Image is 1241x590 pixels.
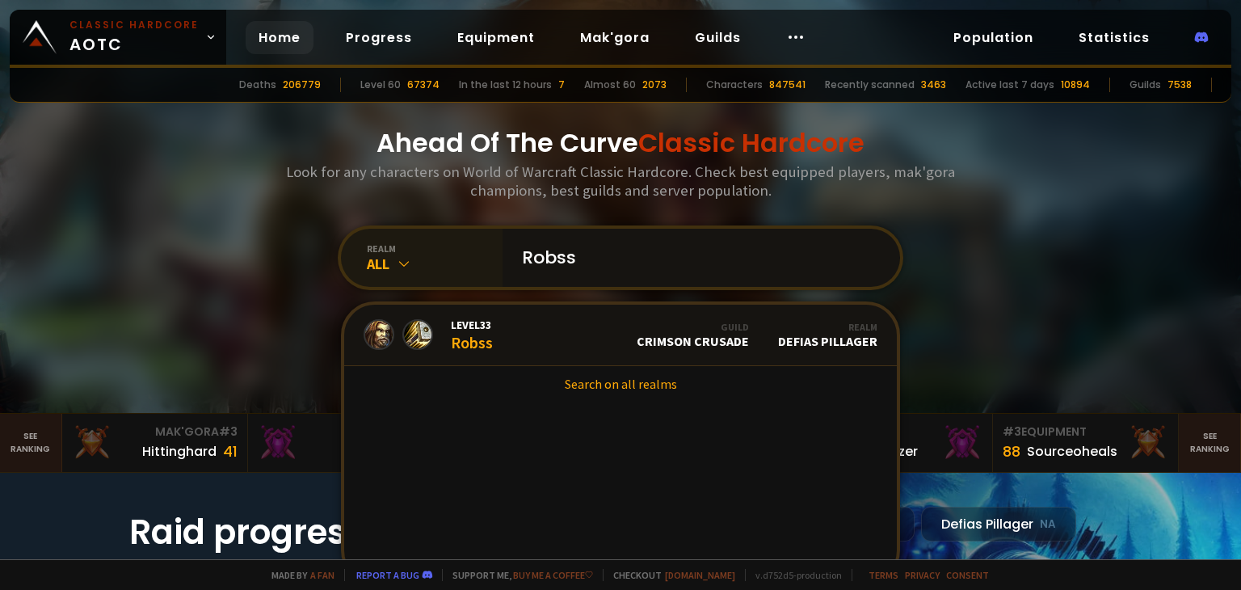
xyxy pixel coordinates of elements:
[825,78,915,92] div: Recently scanned
[869,569,898,581] a: Terms
[356,569,419,581] a: Report a bug
[344,305,897,366] a: Level33RobssGuildCrimson CrusadeRealmDefias Pillager
[558,78,565,92] div: 7
[262,569,334,581] span: Made by
[946,569,989,581] a: Consent
[69,18,199,32] small: Classic Hardcore
[442,569,593,581] span: Support me,
[69,18,199,57] span: AOTC
[62,414,248,472] a: Mak'Gora#3Hittinghard41
[706,78,763,92] div: Characters
[567,21,663,54] a: Mak'gora
[219,424,238,440] span: # 3
[778,321,877,349] div: Defias Pillager
[1040,516,1056,533] small: NA
[377,124,864,162] h1: Ahead Of The Curve
[280,162,961,200] h3: Look for any characters on World of Warcraft Classic Hardcore. Check best equipped players, mak'g...
[993,414,1179,472] a: #3Equipment88Sourceoheals
[1003,424,1021,440] span: # 3
[905,569,940,581] a: Privacy
[310,569,334,581] a: a fan
[367,255,503,273] div: All
[513,569,593,581] a: Buy me a coffee
[921,507,1076,542] div: Defias Pillager
[665,569,735,581] a: [DOMAIN_NAME]
[769,78,806,92] div: 847541
[407,78,440,92] div: 67374
[444,21,548,54] a: Equipment
[451,318,493,352] div: Robss
[1027,441,1117,461] div: Sourceoheals
[1003,424,1168,440] div: Equipment
[248,414,434,472] a: Mak'Gora#2Rivench100
[246,21,313,54] a: Home
[682,21,754,54] a: Guilds
[638,124,864,161] span: Classic Hardcore
[451,318,493,332] span: Level 33
[459,78,552,92] div: In the last 12 hours
[921,78,946,92] div: 3463
[333,21,425,54] a: Progress
[637,321,749,333] div: Guild
[258,424,423,440] div: Mak'Gora
[512,229,881,287] input: Search a character...
[584,78,636,92] div: Almost 60
[129,507,452,558] h1: Raid progress
[1066,21,1163,54] a: Statistics
[1003,440,1020,462] div: 88
[283,78,321,92] div: 206779
[965,78,1054,92] div: Active last 7 days
[940,21,1046,54] a: Population
[1167,78,1192,92] div: 7538
[142,441,217,461] div: Hittinghard
[1130,78,1161,92] div: Guilds
[360,78,401,92] div: Level 60
[1061,78,1090,92] div: 10894
[239,78,276,92] div: Deaths
[603,569,735,581] span: Checkout
[72,424,238,440] div: Mak'Gora
[223,440,238,462] div: 41
[637,321,749,349] div: Crimson Crusade
[745,569,842,581] span: v. d752d5 - production
[778,321,877,333] div: Realm
[1179,414,1241,472] a: Seeranking
[344,366,897,402] a: Search on all realms
[367,242,503,255] div: realm
[642,78,667,92] div: 2073
[10,10,226,65] a: Classic HardcoreAOTC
